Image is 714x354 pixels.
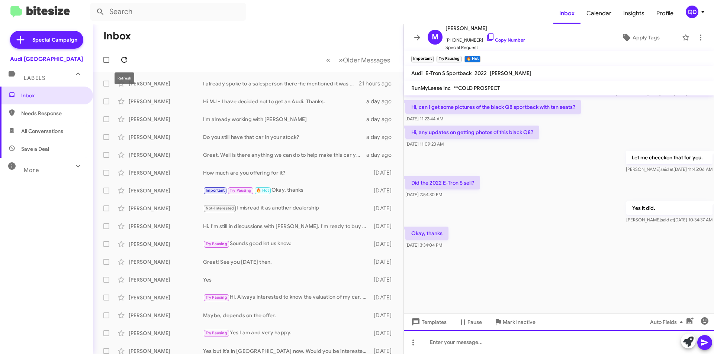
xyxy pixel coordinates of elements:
[602,31,678,44] button: Apply Tags
[10,55,83,63] div: Audi [GEOGRAPHIC_DATA]
[103,30,131,42] h1: Inbox
[366,98,398,105] div: a day ago
[437,56,461,62] small: Try Pausing
[24,167,39,173] span: More
[503,315,535,329] span: Mark Inactive
[370,294,398,301] div: [DATE]
[660,166,673,172] span: said at
[370,329,398,337] div: [DATE]
[633,31,660,44] span: Apply Tags
[203,116,366,123] div: I'm already working with [PERSON_NAME]
[203,258,370,266] div: Great! See you [DATE] then.
[203,133,366,141] div: Do you still have that car in your stock?
[464,56,480,62] small: 🔥 Hot
[129,80,203,87] div: [PERSON_NAME]
[343,56,390,64] span: Older Messages
[617,3,650,24] a: Insights
[206,188,225,193] span: Important
[322,52,395,68] nav: Page navigation example
[370,187,398,194] div: [DATE]
[366,116,398,123] div: a day ago
[370,276,398,283] div: [DATE]
[425,70,472,77] span: E-Tron S Sportback
[453,315,488,329] button: Pause
[203,293,370,302] div: Hi. Always interested to know the valuation of my car. Please give me a range and I'll let you kn...
[129,151,203,159] div: [PERSON_NAME]
[203,186,370,195] div: Okay, thanks
[206,206,234,211] span: Not-Interested
[580,3,617,24] a: Calendar
[129,187,203,194] div: [PERSON_NAME]
[359,80,398,87] div: 21 hours ago
[256,188,269,193] span: 🔥 Hot
[650,3,679,24] a: Profile
[405,141,444,147] span: [DATE] 11:09:23 AM
[650,315,686,329] span: Auto Fields
[488,315,541,329] button: Mark Inactive
[679,6,706,18] button: QD
[203,223,370,230] div: Hi. I'm still in discussions with [PERSON_NAME]. I'm ready to buy for the right price. He said he...
[203,151,366,159] div: Great, Well is there anything we can do to help make this car yours?
[411,56,434,62] small: Important
[206,295,227,300] span: Try Pausing
[411,70,422,77] span: Audi
[486,37,525,43] a: Copy Number
[553,3,580,24] a: Inbox
[446,33,525,44] span: [PHONE_NUMBER]
[404,315,453,329] button: Templates
[203,80,359,87] div: I already spoke to a salesperson there-he mentioned it was his father's car and that he wasn't wi...
[405,227,448,240] p: Okay, thanks
[370,240,398,248] div: [DATE]
[370,312,398,319] div: [DATE]
[203,169,370,176] div: How much are you offering for it?
[405,242,442,248] span: [DATE] 3:34:04 PM
[626,201,713,215] p: Yes it did.
[129,258,203,266] div: [PERSON_NAME]
[405,100,581,114] p: Hi, can I get some pictures of the black Q8 sportback with tan seats?
[206,241,227,246] span: Try Pausing
[21,127,63,135] span: All Conversations
[370,205,398,212] div: [DATE]
[475,70,487,77] span: 2022
[203,98,366,105] div: Hi MJ - I have decided not to get an Audi. Thanks.
[129,169,203,176] div: [PERSON_NAME]
[203,240,370,248] div: Sounds good let us know.
[405,176,480,189] p: Did the 2022 E-Tron S sell?
[24,75,45,81] span: Labels
[326,55,330,65] span: «
[644,315,692,329] button: Auto Fields
[129,240,203,248] div: [PERSON_NAME]
[129,133,203,141] div: [PERSON_NAME]
[411,85,451,91] span: RunMyLease Inc
[129,98,203,105] div: [PERSON_NAME]
[366,151,398,159] div: a day ago
[129,329,203,337] div: [PERSON_NAME]
[370,169,398,176] div: [DATE]
[454,85,500,91] span: **COLD PROSPECT
[129,312,203,319] div: [PERSON_NAME]
[203,329,370,337] div: Yes I am and very happy.
[129,205,203,212] div: [PERSON_NAME]
[405,192,442,197] span: [DATE] 7:54:30 PM
[115,72,134,84] div: Refresh
[626,217,713,223] span: [PERSON_NAME] [DATE] 10:34:37 AM
[370,223,398,230] div: [DATE]
[322,52,335,68] button: Previous
[129,223,203,230] div: [PERSON_NAME]
[129,116,203,123] div: [PERSON_NAME]
[230,188,251,193] span: Try Pausing
[405,116,443,121] span: [DATE] 11:22:44 AM
[206,331,227,335] span: Try Pausing
[203,312,370,319] div: Maybe, depends on the offer.
[129,276,203,283] div: [PERSON_NAME]
[334,52,395,68] button: Next
[32,36,77,43] span: Special Campaign
[410,315,447,329] span: Templates
[90,3,246,21] input: Search
[21,110,84,117] span: Needs Response
[467,315,482,329] span: Pause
